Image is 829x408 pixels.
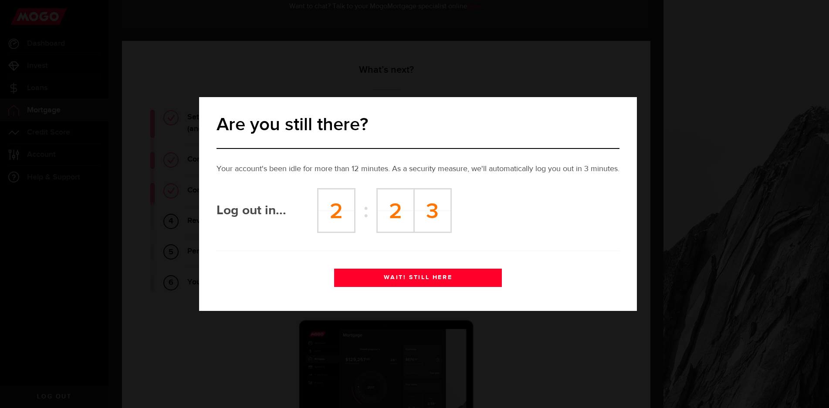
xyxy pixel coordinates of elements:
h2: Are you still there? [217,114,619,136]
td: 3 [414,189,451,233]
p: Your account's been idle for more than 12 minutes. As a security measure, we'll automatically log... [217,163,619,175]
h2: Log out in... [217,206,317,216]
td: 2 [377,189,414,233]
button: WAIT! STILL HERE [334,269,502,287]
td: : [355,189,377,233]
button: Open LiveChat chat widget [7,3,33,30]
td: 2 [318,189,355,233]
